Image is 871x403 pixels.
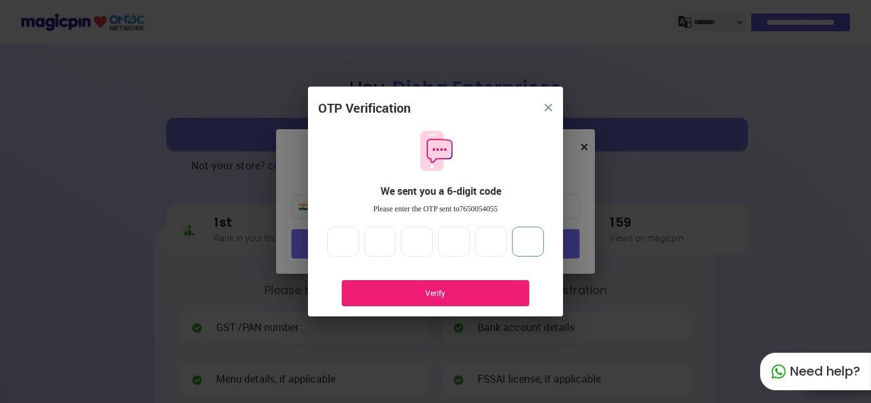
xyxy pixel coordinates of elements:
[328,184,553,199] div: We sent you a 6-digit code
[771,364,786,379] img: whatapp_green.7240e66a.svg
[545,104,552,111] img: 8zTxi7IzMsfkYqyYgBgfvSHvmzQA9juT1O3mhMgBDT8p5s20zMZ2JbefE1IEBlkXHwa7wAFxGwdILBLhkAAAAASUVORK5CYII=
[318,204,553,215] div: Please enter the OTP sent to 7650054055
[318,99,411,118] div: OTP Verification
[361,288,510,299] div: Verify
[537,96,560,119] button: close
[414,129,457,173] img: otpMessageIcon.11fa9bf9.svg
[760,353,871,390] div: Need help?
